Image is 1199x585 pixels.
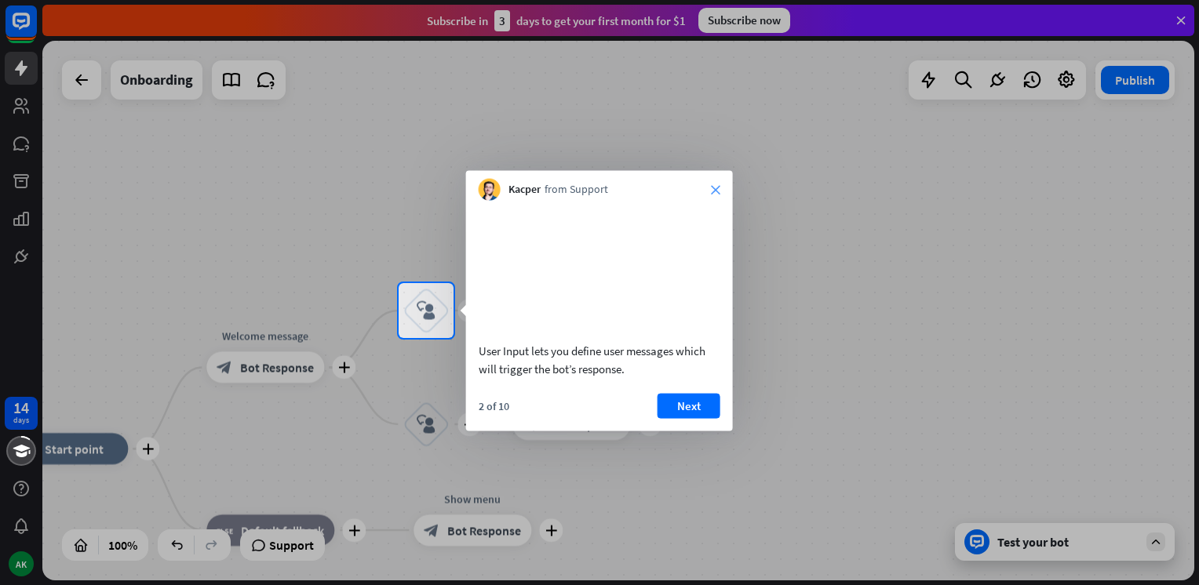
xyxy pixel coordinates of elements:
[13,6,60,53] button: Open LiveChat chat widget
[479,341,720,377] div: User Input lets you define user messages which will trigger the bot’s response.
[508,182,541,198] span: Kacper
[479,398,509,412] div: 2 of 10
[658,393,720,418] button: Next
[545,182,608,198] span: from Support
[417,301,436,320] i: block_user_input
[711,185,720,194] i: close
